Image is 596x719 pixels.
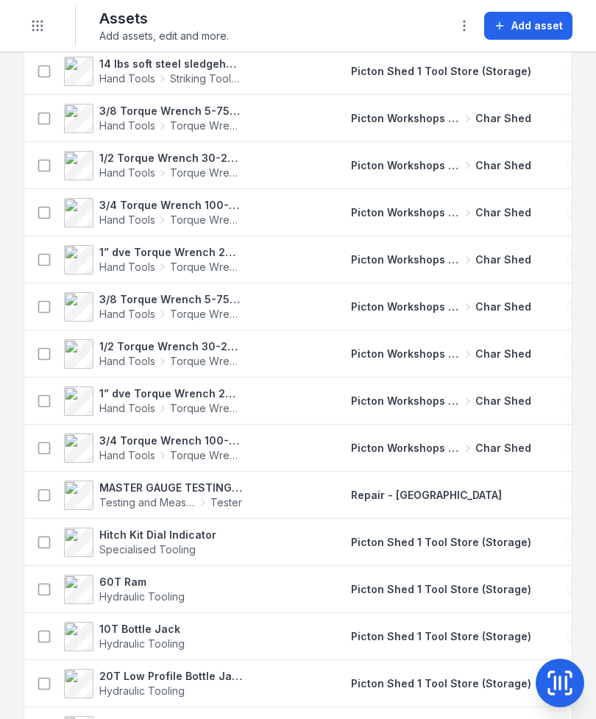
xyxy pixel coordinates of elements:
[170,354,242,369] span: Torque Wrench
[99,433,242,448] strong: 3/4 Torque Wrench 100-600 ft/lbs 4575
[99,166,155,180] span: Hand Tools
[351,677,531,690] span: Picton Shed 1 Tool Store (Storage)
[64,386,242,416] a: 1” dve Torque Wrench 200-1000 ft/lbs 4572Hand ToolsTorque Wrench
[351,441,461,456] span: Picton Workshops & Bays
[99,118,155,133] span: Hand Tools
[64,433,242,463] a: 3/4 Torque Wrench 100-600 ft/lbs 4575Hand ToolsTorque Wrench
[351,583,531,595] span: Picton Shed 1 Tool Store (Storage)
[475,300,531,314] span: Char Shed
[99,198,242,213] strong: 3/4 Torque Wrench 100-600 ft/lbs 4576
[64,528,216,557] a: Hitch Kit Dial IndicatorSpecialised Tooling
[351,536,531,548] span: Picton Shed 1 Tool Store (Storage)
[351,441,531,456] a: Picton Workshops & BaysChar Shed
[170,448,242,463] span: Torque Wrench
[170,71,242,86] span: Striking Tools / Hammers
[99,213,155,227] span: Hand Tools
[99,354,155,369] span: Hand Tools
[64,669,242,698] a: 20T Low Profile Bottle JackHydraulic Tooling
[99,29,229,43] span: Add assets, edit and more.
[351,252,461,267] span: Picton Workshops & Bays
[351,111,531,126] a: Picton Workshops & BaysChar Shed
[210,495,242,510] span: Tester
[99,307,155,322] span: Hand Tools
[64,292,242,322] a: 3/8 Torque Wrench 5-75 ft/lbdHand ToolsTorque Wrench
[99,637,185,650] span: Hydraulic Tooling
[351,158,461,173] span: Picton Workshops & Bays
[99,448,155,463] span: Hand Tools
[351,158,531,173] a: Picton Workshops & BaysChar Shed
[351,300,531,314] a: Picton Workshops & BaysChar Shed
[511,18,563,33] span: Add asset
[170,307,242,322] span: Torque Wrench
[351,489,502,501] span: Repair - [GEOGRAPHIC_DATA]
[64,481,242,510] a: MASTER GAUGE TESTING KITTesting and MeasurementTester
[99,622,185,637] strong: 10T Bottle Jack
[24,12,52,40] button: Toggle navigation
[99,8,229,29] h2: Assets
[170,213,242,227] span: Torque Wrench
[351,394,461,408] span: Picton Workshops & Bays
[351,252,531,267] a: Picton Workshops & BaysChar Shed
[99,57,242,71] strong: 14 lbs soft steel sledgehammer
[170,118,242,133] span: Torque Wrench
[484,12,572,40] button: Add asset
[475,205,531,220] span: Char Shed
[475,252,531,267] span: Char Shed
[99,71,155,86] span: Hand Tools
[99,590,185,603] span: Hydraulic Tooling
[64,575,185,604] a: 60T RamHydraulic Tooling
[99,386,242,401] strong: 1” dve Torque Wrench 200-1000 ft/lbs 4572
[64,339,242,369] a: 1/2 Torque Wrench 30-250 ft/lbs 4577Hand ToolsTorque Wrench
[64,151,242,180] a: 1/2 Torque Wrench 30-250 ft/lbs 4578Hand ToolsTorque Wrench
[351,347,531,361] a: Picton Workshops & BaysChar Shed
[475,441,531,456] span: Char Shed
[99,528,216,542] strong: Hitch Kit Dial Indicator
[99,495,196,510] span: Testing and Measurement
[99,260,155,275] span: Hand Tools
[351,347,461,361] span: Picton Workshops & Bays
[99,401,155,416] span: Hand Tools
[475,111,531,126] span: Char Shed
[351,582,531,597] a: Picton Shed 1 Tool Store (Storage)
[64,57,242,86] a: 14 lbs soft steel sledgehammerHand ToolsStriking Tools / Hammers
[99,575,185,589] strong: 60T Ram
[351,111,461,126] span: Picton Workshops & Bays
[351,394,531,408] a: Picton Workshops & BaysChar Shed
[351,629,531,644] a: Picton Shed 1 Tool Store (Storage)
[170,166,242,180] span: Torque Wrench
[351,205,461,220] span: Picton Workshops & Bays
[99,684,185,697] span: Hydraulic Tooling
[99,543,196,556] span: Specialised Tooling
[351,205,531,220] a: Picton Workshops & BaysChar Shed
[170,401,242,416] span: Torque Wrench
[170,260,242,275] span: Torque Wrench
[351,488,502,503] a: Repair - [GEOGRAPHIC_DATA]
[99,339,242,354] strong: 1/2 Torque Wrench 30-250 ft/lbs 4577
[351,300,461,314] span: Picton Workshops & Bays
[99,292,242,307] strong: 3/8 Torque Wrench 5-75 ft/lbd
[99,104,242,118] strong: 3/8 Torque Wrench 5-75 ft/lbs 4582
[475,158,531,173] span: Char Shed
[64,622,185,651] a: 10T Bottle JackHydraulic Tooling
[351,676,531,691] a: Picton Shed 1 Tool Store (Storage)
[351,64,531,79] a: Picton Shed 1 Tool Store (Storage)
[99,245,242,260] strong: 1” dve Torque Wrench 200-1000ft/lbs 4571
[64,198,242,227] a: 3/4 Torque Wrench 100-600 ft/lbs 4576Hand ToolsTorque Wrench
[475,347,531,361] span: Char Shed
[99,481,242,495] strong: MASTER GAUGE TESTING KIT
[64,245,242,275] a: 1” dve Torque Wrench 200-1000ft/lbs 4571Hand ToolsTorque Wrench
[351,630,531,642] span: Picton Shed 1 Tool Store (Storage)
[99,151,242,166] strong: 1/2 Torque Wrench 30-250 ft/lbs 4578
[351,65,531,77] span: Picton Shed 1 Tool Store (Storage)
[351,535,531,550] a: Picton Shed 1 Tool Store (Storage)
[99,669,242,684] strong: 20T Low Profile Bottle Jack
[64,104,242,133] a: 3/8 Torque Wrench 5-75 ft/lbs 4582Hand ToolsTorque Wrench
[475,394,531,408] span: Char Shed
